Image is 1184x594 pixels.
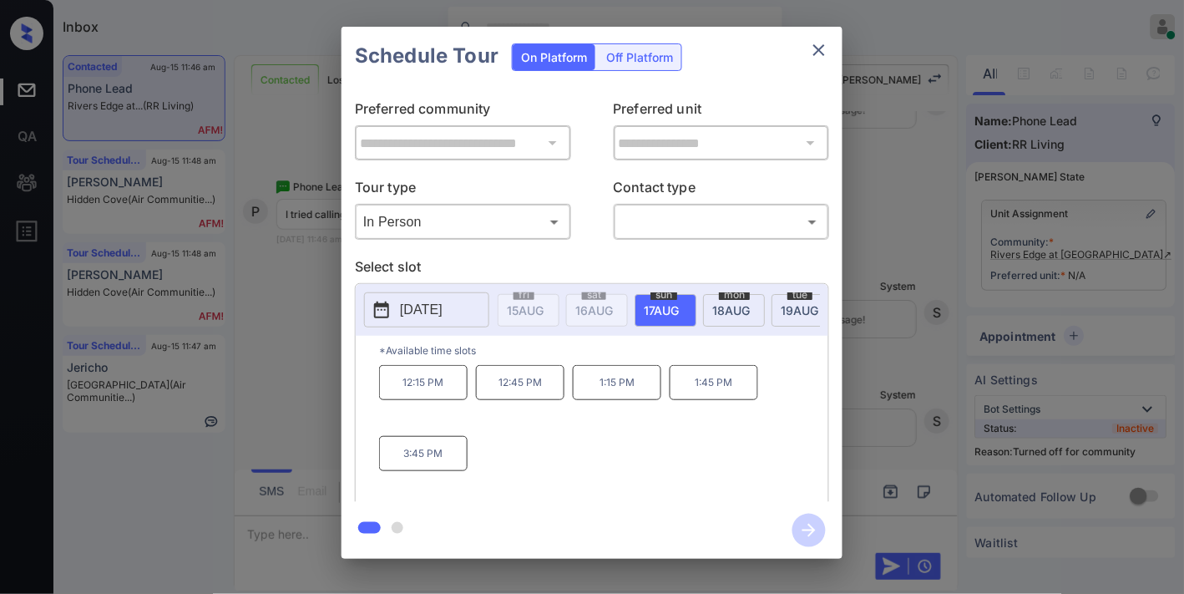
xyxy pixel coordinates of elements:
[364,292,489,327] button: [DATE]
[614,177,830,204] p: Contact type
[787,290,812,300] span: tue
[476,365,564,400] p: 12:45 PM
[379,436,468,471] p: 3:45 PM
[400,300,443,320] p: [DATE]
[712,303,750,317] span: 18 AUG
[598,44,681,70] div: Off Platform
[703,294,765,327] div: date-select
[573,365,661,400] p: 1:15 PM
[719,290,750,300] span: mon
[644,303,679,317] span: 17 AUG
[650,290,677,300] span: sun
[772,294,833,327] div: date-select
[802,33,836,67] button: close
[781,303,818,317] span: 19 AUG
[359,208,567,236] div: In Person
[342,27,512,85] h2: Schedule Tour
[379,365,468,400] p: 12:15 PM
[614,99,830,125] p: Preferred unit
[670,365,758,400] p: 1:45 PM
[355,99,571,125] p: Preferred community
[379,336,828,365] p: *Available time slots
[355,256,829,283] p: Select slot
[635,294,696,327] div: date-select
[513,44,595,70] div: On Platform
[355,177,571,204] p: Tour type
